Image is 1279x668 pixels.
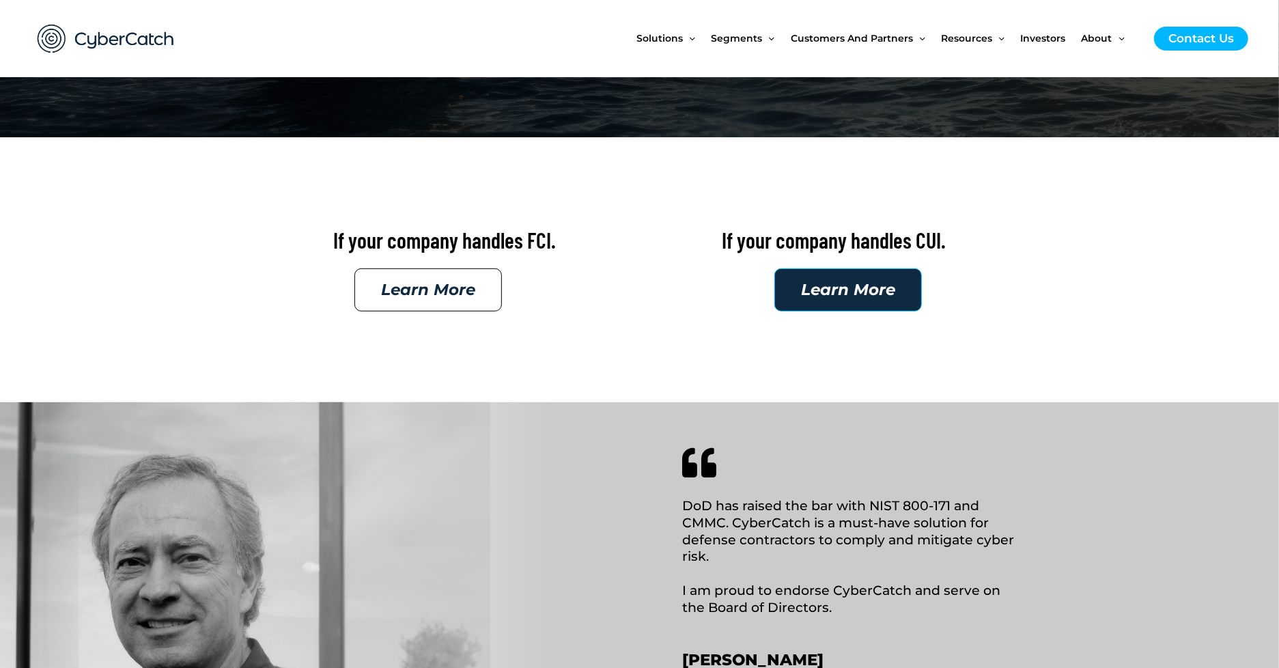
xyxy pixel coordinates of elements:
[1021,10,1082,67] a: Investors
[257,226,633,255] h2: If your company handles FCI.
[682,498,1019,616] h2: DoD has raised the bar with NIST 800-171 and CMMC. CyberCatch is a must-have solution for defense...
[683,10,695,67] span: Menu Toggle
[1082,10,1112,67] span: About
[636,10,1140,67] nav: Site Navigation: New Main Menu
[1154,27,1248,51] a: Contact Us
[711,10,762,67] span: Segments
[791,10,913,67] span: Customers and Partners
[647,226,1022,255] h2: If your company handles CUI.
[762,10,774,67] span: Menu Toggle
[381,282,475,298] span: Learn More
[913,10,925,67] span: Menu Toggle
[24,10,188,67] img: CyberCatch
[354,268,502,311] a: Learn More
[1021,10,1066,67] span: Investors
[1112,10,1125,67] span: Menu Toggle
[801,282,895,298] span: Learn More
[636,10,683,67] span: Solutions
[941,10,992,67] span: Resources
[774,268,922,311] a: Learn More
[992,10,1004,67] span: Menu Toggle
